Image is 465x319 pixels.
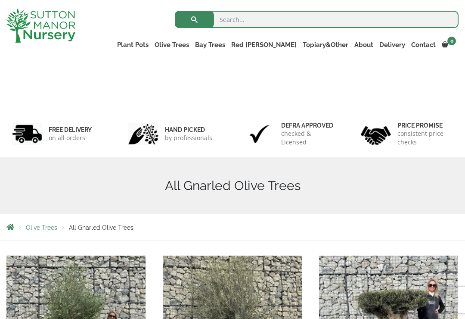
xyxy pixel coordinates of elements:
img: 4.jpg [361,121,391,147]
img: 2.jpg [128,123,158,145]
a: Topiary&Other [300,39,351,51]
h6: hand picked [165,126,212,134]
a: Plant Pots [114,39,152,51]
p: checked & Licensed [281,129,337,147]
a: Contact [408,39,439,51]
a: About [351,39,376,51]
h6: Price promise [397,122,453,129]
a: Bay Trees [192,39,228,51]
img: 1.jpg [12,123,42,145]
a: Delivery [376,39,408,51]
a: Olive Trees [26,224,57,231]
p: on all orders [49,134,92,142]
input: Search... [175,11,459,28]
a: Olive Trees [152,39,192,51]
nav: Breadcrumbs [6,224,459,231]
span: 0 [447,37,456,45]
a: 0 [439,39,459,51]
img: 3.jpg [245,123,275,145]
img: logo [6,9,75,43]
span: All Gnarled Olive Trees [69,224,133,231]
h6: FREE DELIVERY [49,126,92,134]
a: Red [PERSON_NAME] [228,39,300,51]
h6: Defra approved [281,122,337,129]
h1: All Gnarled Olive Trees [6,178,459,194]
p: by professionals [165,134,212,142]
p: consistent price checks [397,129,453,147]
